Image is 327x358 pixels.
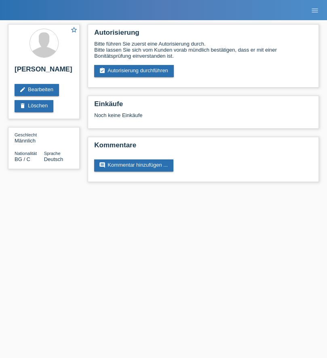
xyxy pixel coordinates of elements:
span: Deutsch [44,156,63,162]
a: editBearbeiten [15,84,59,96]
span: Geschlecht [15,132,37,137]
div: Bitte führen Sie zuerst eine Autorisierung durch. Bitte lassen Sie sich vom Kunden vorab mündlich... [94,41,312,59]
div: Noch keine Einkäufe [94,112,312,124]
a: menu [307,8,323,13]
i: comment [99,162,105,168]
i: delete [19,103,26,109]
span: Bulgarien / C / 16.03.2021 [15,156,30,162]
i: star_border [70,26,78,33]
span: Sprache [44,151,61,156]
h2: Einkäufe [94,100,312,112]
a: star_border [70,26,78,35]
a: commentKommentar hinzufügen ... [94,159,173,172]
h2: Kommentare [94,141,312,153]
div: Männlich [15,132,44,144]
h2: Autorisierung [94,29,312,41]
i: menu [311,6,319,15]
i: assignment_turned_in [99,67,105,74]
h2: [PERSON_NAME] [15,65,73,77]
a: deleteLöschen [15,100,53,112]
span: Nationalität [15,151,37,156]
a: assignment_turned_inAutorisierung durchführen [94,65,174,77]
i: edit [19,86,26,93]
